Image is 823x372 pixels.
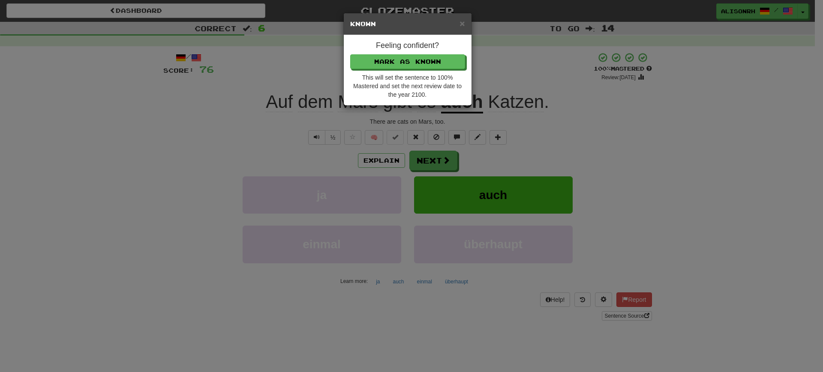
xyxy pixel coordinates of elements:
button: Close [460,19,465,28]
h4: Feeling confident? [350,42,465,50]
span: × [460,18,465,28]
button: Mark as Known [350,54,465,69]
div: This will set the sentence to 100% Mastered and set the next review date to the year 2100. [350,73,465,99]
h5: Known [350,20,465,28]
